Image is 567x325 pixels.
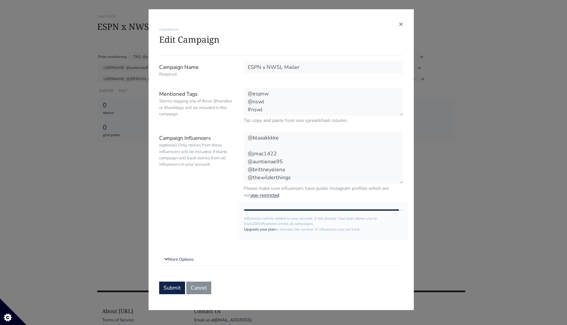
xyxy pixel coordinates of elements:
h1: Edit Campaign [159,34,403,45]
small: Tip: copy and paste from one spreadsheet column. [244,117,403,124]
label: Mentioned Tags [154,88,239,124]
button: Submit [159,282,185,294]
p: to increase the number of influencers you can track. [244,227,403,233]
button: Close [399,20,403,28]
h6: CAMPAIGN [159,28,403,32]
button: Cancel [186,282,211,294]
span: × [399,19,403,29]
label: Campaign Name [154,61,239,80]
textarea: @jmac1422 @auntienae95 @brittneyelena @thewilderthings @thewoodhalls @sportsgossip @sophiawilson ... [244,132,403,184]
a: More Options [159,254,403,266]
small: Required. [159,71,234,78]
input: Campaign Name [244,61,403,74]
small: Stories tagging any of these @handles or #hashtags will be included in this campaign. [159,98,234,117]
small: Please make sure influencers have public Instagram profiles which are not . [244,185,403,199]
small: (optional) Only stories from these influencers will be included. If blank, campaign will track st... [159,142,234,168]
textarea: @espnw @nswl #nswl #espn #espnw @espn [244,88,403,116]
a: age-restricted [251,192,279,198]
label: Campaign Influencers [154,132,239,199]
div: Influencers will be added to your account, if not already. Your plan allows you to track influenc... [239,201,408,241]
a: Upgrade your plan [244,227,276,232]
